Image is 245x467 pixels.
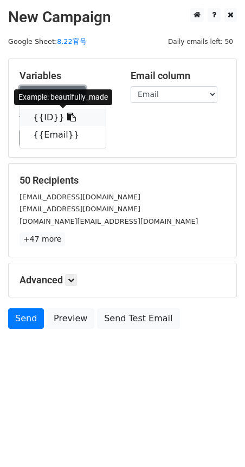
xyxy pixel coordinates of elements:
[8,37,87,46] small: Google Sheet:
[20,274,225,286] h5: Advanced
[20,217,198,225] small: [DOMAIN_NAME][EMAIL_ADDRESS][DOMAIN_NAME]
[20,109,106,126] a: {{ID}}
[8,308,44,329] a: Send
[20,70,114,82] h5: Variables
[20,126,106,144] a: {{Email}}
[20,174,225,186] h5: 50 Recipients
[20,232,65,246] a: +47 more
[8,8,237,27] h2: New Campaign
[57,37,86,46] a: 8.22官号
[20,205,140,213] small: [EMAIL_ADDRESS][DOMAIN_NAME]
[191,415,245,467] div: 聊天小组件
[47,308,94,329] a: Preview
[20,193,140,201] small: [EMAIL_ADDRESS][DOMAIN_NAME]
[191,415,245,467] iframe: Chat Widget
[164,36,237,48] span: Daily emails left: 50
[164,37,237,46] a: Daily emails left: 50
[97,308,179,329] a: Send Test Email
[131,70,225,82] h5: Email column
[14,89,112,105] div: Example: beautifully_made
